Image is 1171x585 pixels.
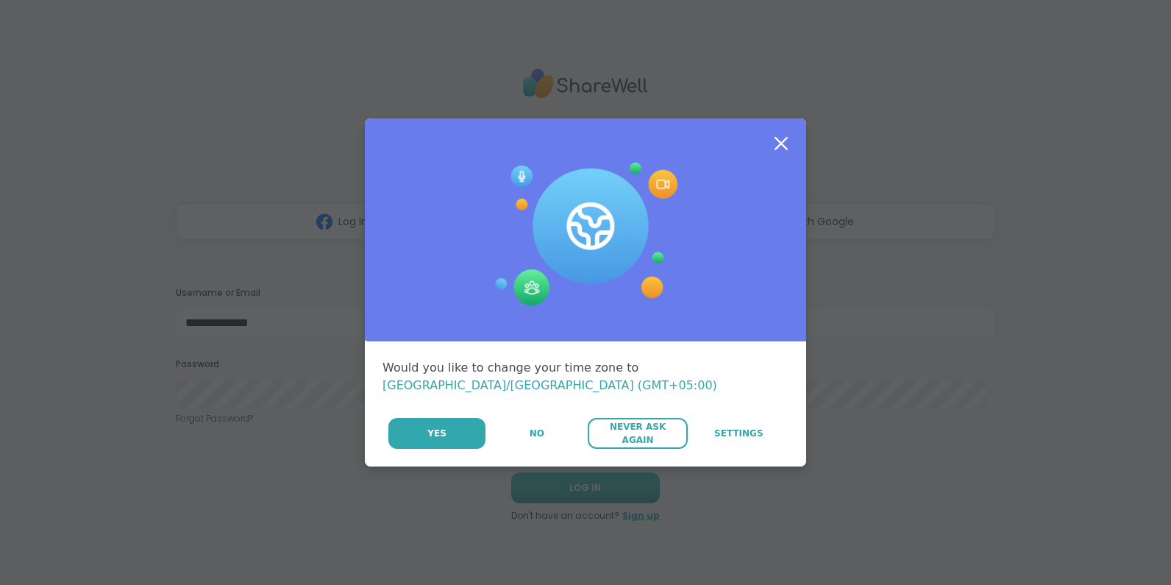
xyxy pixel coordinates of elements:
[689,418,789,449] a: Settings
[382,359,789,394] div: Would you like to change your time zone to
[595,420,680,447] span: Never Ask Again
[427,427,446,440] span: Yes
[388,418,485,449] button: Yes
[588,418,687,449] button: Never Ask Again
[382,378,717,392] span: [GEOGRAPHIC_DATA]/[GEOGRAPHIC_DATA] (GMT+05:00)
[530,427,544,440] span: No
[494,163,677,307] img: Session Experience
[714,427,764,440] span: Settings
[487,418,586,449] button: No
